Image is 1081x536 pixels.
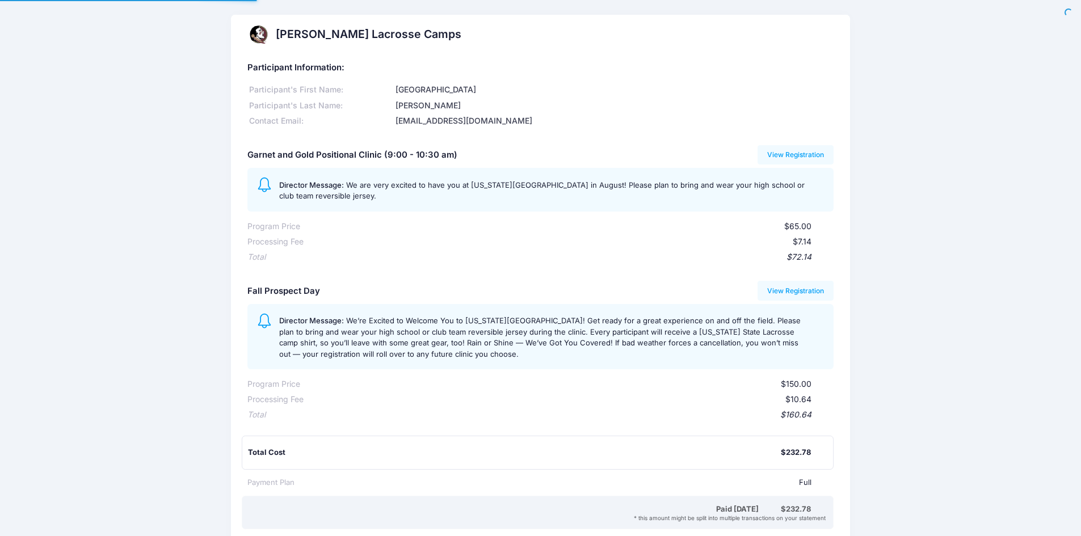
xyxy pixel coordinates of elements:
[781,447,811,458] div: $232.78
[247,84,394,96] div: Participant's First Name:
[247,63,834,73] h5: Participant Information:
[248,447,781,458] div: Total Cost
[247,409,266,421] div: Total
[758,281,834,300] a: View Registration
[279,180,805,201] span: We are very excited to have you at [US_STATE][GEOGRAPHIC_DATA] in August! Please plan to bring an...
[781,504,811,515] div: $232.78
[295,477,811,488] div: Full
[279,316,801,358] span: We’re Excited to Welcome You to [US_STATE][GEOGRAPHIC_DATA]! Get ready for a great experience on ...
[266,251,811,263] div: $72.14
[247,100,394,112] div: Participant's Last Name:
[394,115,834,127] div: [EMAIL_ADDRESS][DOMAIN_NAME]
[247,150,457,161] h5: Garnet and Gold Positional Clinic (9:00 - 10:30 am)
[304,236,811,248] div: $7.14
[276,28,461,41] h2: [PERSON_NAME] Lacrosse Camps
[266,409,811,421] div: $160.64
[247,236,304,248] div: Processing Fee
[247,286,320,297] h5: Fall Prospect Day
[244,514,831,521] div: * this amount might be split into multiple transactions on your statement
[758,145,834,164] a: View Registration
[247,394,304,406] div: Processing Fee
[247,378,300,390] div: Program Price
[247,477,295,488] div: Payment Plan
[394,100,834,112] div: [PERSON_NAME]
[247,115,394,127] div: Contact Email:
[279,180,344,189] span: Director Message:
[247,221,300,233] div: Program Price
[781,379,811,389] span: $150.00
[784,221,811,231] span: $65.00
[247,251,266,263] div: Total
[250,504,781,515] div: Paid [DATE]
[304,394,811,406] div: $10.64
[279,316,344,325] span: Director Message:
[394,84,834,96] div: [GEOGRAPHIC_DATA]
